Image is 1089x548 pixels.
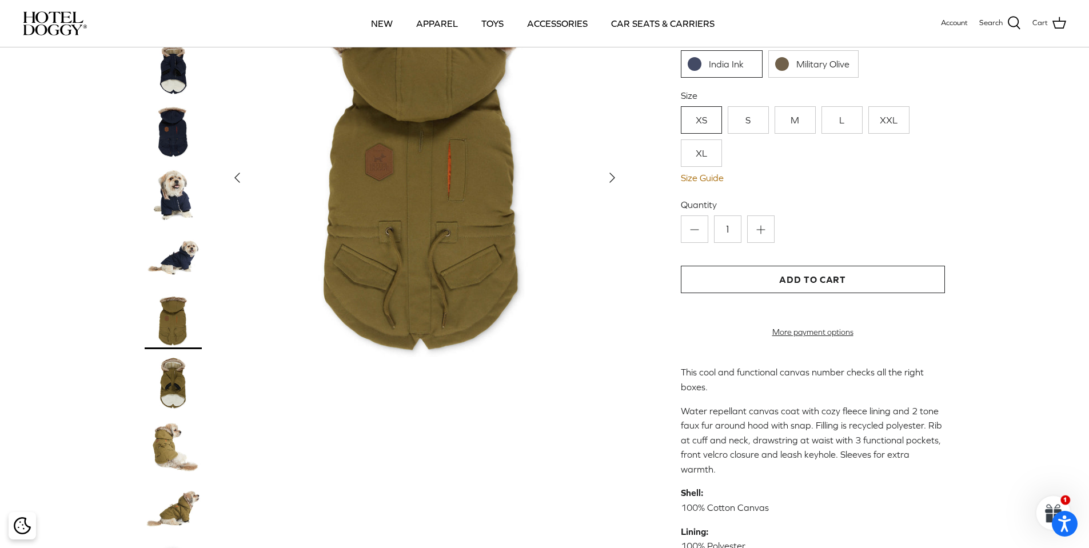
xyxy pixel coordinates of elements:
a: Cart [1032,16,1066,31]
input: Quantity [714,215,741,243]
a: TOYS [471,4,514,43]
p: Water repellant canvas coat with cozy fleece lining and 2 tone faux fur around hood with snap. Fi... [681,404,945,477]
a: APPAREL [406,4,468,43]
a: Military Olive [768,50,859,78]
div: Primary navigation [170,4,916,43]
p: 100% Cotton Canvas [681,486,945,515]
img: Cookie policy [14,517,31,534]
a: XL [681,139,722,167]
a: M [775,106,816,134]
span: Account [941,18,968,27]
a: XXL [868,106,910,134]
button: Add to Cart [681,266,945,293]
a: ACCESSORIES [517,4,598,43]
div: Cookie policy [9,512,36,539]
button: Next [600,165,625,190]
span: Search [979,17,1003,29]
a: L [821,106,863,134]
button: Cookie policy [12,516,32,536]
a: S [728,106,769,134]
a: Search [979,16,1021,31]
a: XS [681,106,722,134]
strong: Shell: [681,487,703,498]
label: Quantity [681,198,945,211]
strong: Lining: [681,526,708,537]
a: Size Guide [681,173,945,183]
p: This cool and functional canvas number checks all the right boxes. [681,365,945,394]
a: Account [941,17,968,29]
a: CAR SEATS & CARRIERS [601,4,725,43]
a: India Ink [681,50,763,78]
span: Cart [1032,17,1048,29]
a: NEW [361,4,403,43]
img: hoteldoggycom [23,11,87,35]
label: Size [681,89,945,102]
a: More payment options [681,327,945,337]
button: Previous [225,165,250,190]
